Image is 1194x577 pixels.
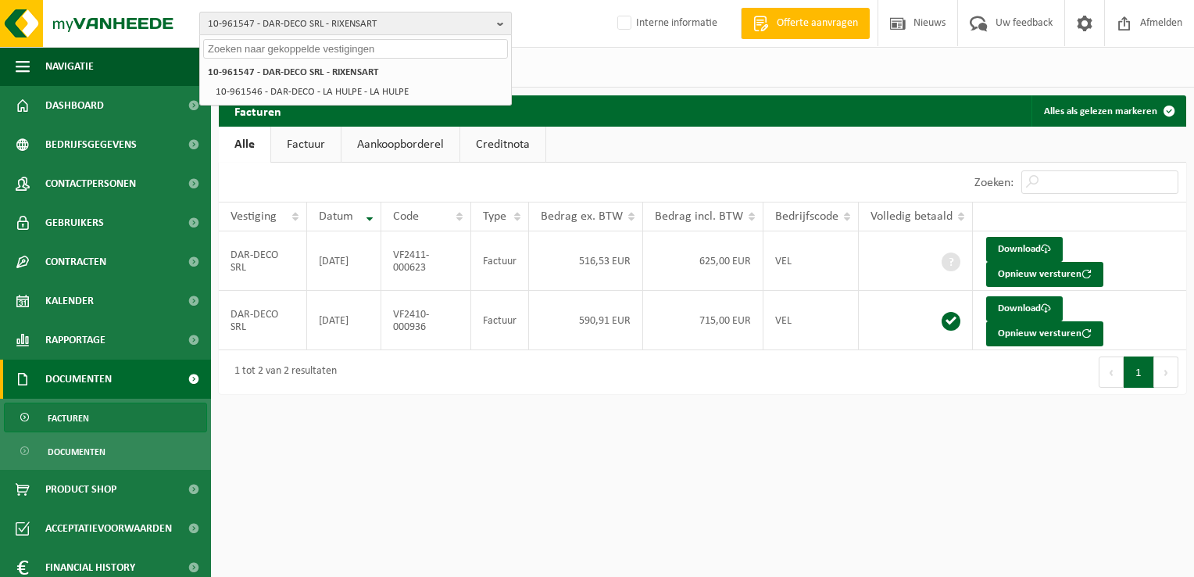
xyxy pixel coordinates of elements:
td: VF2410-000936 [381,291,472,350]
button: Opnieuw versturen [986,262,1103,287]
button: 10-961547 - DAR-DECO SRL - RIXENSART [199,12,512,35]
span: Code [393,210,419,223]
button: Next [1154,357,1178,388]
span: Kalender [45,281,94,321]
td: Factuur [471,231,529,291]
button: Alles als gelezen markeren [1031,95,1185,127]
span: 10-961547 - DAR-DECO SRL - RIXENSART [208,13,491,36]
span: Bedrijfsgegevens [45,125,137,164]
a: Alle [219,127,270,163]
span: Navigatie [45,47,94,86]
a: Factuur [271,127,341,163]
td: 625,00 EUR [643,231,763,291]
span: Bedrag ex. BTW [541,210,623,223]
span: Vestiging [231,210,277,223]
td: DAR-DECO SRL [219,291,307,350]
td: DAR-DECO SRL [219,231,307,291]
span: Datum [319,210,353,223]
span: Offerte aanvragen [773,16,862,31]
span: Type [483,210,506,223]
label: Interne informatie [614,12,717,35]
span: Documenten [48,437,105,467]
h2: Facturen [219,95,297,126]
span: Rapportage [45,321,105,360]
span: Dashboard [45,86,104,125]
span: Contracten [45,242,106,281]
span: Volledig betaald [870,210,953,223]
span: Documenten [45,360,112,399]
div: 1 tot 2 van 2 resultaten [227,358,337,386]
button: 1 [1124,357,1154,388]
td: 516,53 EUR [529,231,643,291]
td: 715,00 EUR [643,291,763,350]
strong: 10-961547 - DAR-DECO SRL - RIXENSART [208,67,378,77]
td: [DATE] [307,231,381,291]
td: [DATE] [307,291,381,350]
a: Download [986,237,1063,262]
td: VF2411-000623 [381,231,472,291]
span: Acceptatievoorwaarden [45,509,172,548]
td: Factuur [471,291,529,350]
input: Zoeken naar gekoppelde vestigingen [203,39,508,59]
a: Creditnota [460,127,545,163]
span: Bedrag incl. BTW [655,210,743,223]
td: VEL [763,231,859,291]
li: 10-961546 - DAR-DECO - LA HULPE - LA HULPE [211,82,508,102]
button: Previous [1099,357,1124,388]
span: Facturen [48,403,89,433]
label: Zoeken: [974,177,1013,189]
td: 590,91 EUR [529,291,643,350]
span: Contactpersonen [45,164,136,203]
a: Facturen [4,403,207,432]
span: Gebruikers [45,203,104,242]
a: Offerte aanvragen [741,8,870,39]
button: Opnieuw versturen [986,321,1103,346]
span: Bedrijfscode [775,210,838,223]
span: Product Shop [45,470,116,509]
a: Documenten [4,436,207,466]
td: VEL [763,291,859,350]
a: Download [986,296,1063,321]
a: Aankoopborderel [341,127,459,163]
